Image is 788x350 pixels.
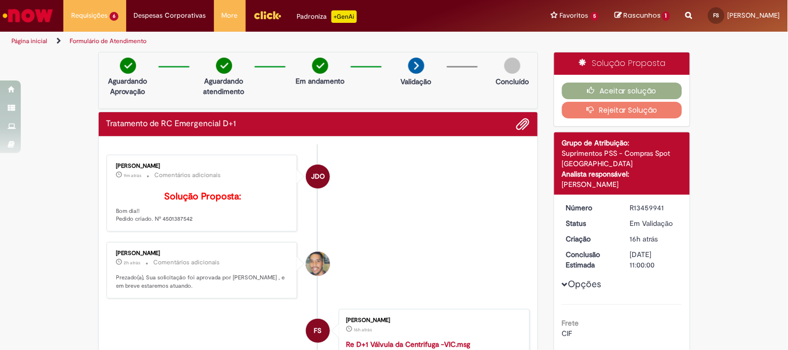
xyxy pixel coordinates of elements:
span: 16h atrás [630,234,658,244]
div: 28/08/2025 19:16:54 [630,234,678,244]
dt: Status [558,218,622,228]
a: Rascunhos [615,11,670,21]
span: FS [714,12,719,19]
p: +GenAi [331,10,357,23]
ul: Trilhas de página [8,32,517,51]
div: [PERSON_NAME] [116,163,289,169]
small: Comentários adicionais [155,171,221,180]
div: Padroniza [297,10,357,23]
button: Rejeitar Solução [562,102,682,118]
a: Re D+1 Válvula da Centrifuga -VIC.msg [346,340,470,349]
a: Página inicial [11,37,47,45]
img: check-circle-green.png [216,58,232,74]
span: Requisições [71,10,108,21]
img: ServiceNow [1,5,55,26]
dt: Criação [558,234,622,244]
img: check-circle-green.png [312,58,328,74]
span: [PERSON_NAME] [728,11,780,20]
span: 16h atrás [354,327,372,333]
div: Solução Proposta [554,52,690,75]
span: More [222,10,238,21]
div: Felipe Eller Silva [306,319,330,343]
div: Suprimentos PSS - Compras Spot [GEOGRAPHIC_DATA] [562,148,682,169]
time: 28/08/2025 19:15:56 [354,327,372,333]
span: 9m atrás [124,172,142,179]
div: [PERSON_NAME] [346,317,519,324]
time: 28/08/2025 19:16:54 [630,234,658,244]
img: check-circle-green.png [120,58,136,74]
p: Aguardando atendimento [199,76,249,97]
p: Bom dia!! Pedido criado. Nº 4501387542 [116,192,289,223]
button: Aceitar solução [562,83,682,99]
time: 29/08/2025 08:39:28 [124,260,141,266]
div: [DATE] 11:00:00 [630,249,678,270]
img: click_logo_yellow_360x200.png [253,7,282,23]
span: 6 [110,12,118,21]
div: Analista responsável: [562,169,682,179]
p: Em andamento [296,76,344,86]
span: CIF [562,329,572,338]
p: Prezado(a), Sua solicitação foi aprovada por [PERSON_NAME] , e em breve estaremos atuando. [116,274,289,290]
div: William Souza Da Silva [306,252,330,276]
span: 2h atrás [124,260,141,266]
span: Despesas Corporativas [134,10,206,21]
button: Adicionar anexos [516,117,530,131]
img: arrow-next.png [408,58,424,74]
b: Frete [562,318,579,328]
span: FS [314,318,322,343]
div: Em Validação [630,218,678,228]
div: [PERSON_NAME] [562,179,682,190]
div: R13459941 [630,203,678,213]
time: 29/08/2025 10:59:29 [124,172,142,179]
dt: Número [558,203,622,213]
small: Comentários adicionais [154,258,220,267]
div: Grupo de Atribuição: [562,138,682,148]
h2: Tratamento de RC Emergencial D+1 Histórico de tíquete [106,119,236,129]
p: Aguardando Aprovação [103,76,153,97]
b: Solução Proposta: [164,191,241,203]
span: JDO [311,164,325,189]
div: [PERSON_NAME] [116,250,289,257]
span: 1 [662,11,670,21]
div: Jessica de Oliveira Parenti [306,165,330,189]
span: Favoritos [560,10,589,21]
span: 5 [591,12,599,21]
img: img-circle-grey.png [504,58,520,74]
p: Concluído [496,76,529,87]
p: Validação [401,76,432,87]
dt: Conclusão Estimada [558,249,622,270]
a: Formulário de Atendimento [70,37,146,45]
span: Rascunhos [623,10,661,20]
